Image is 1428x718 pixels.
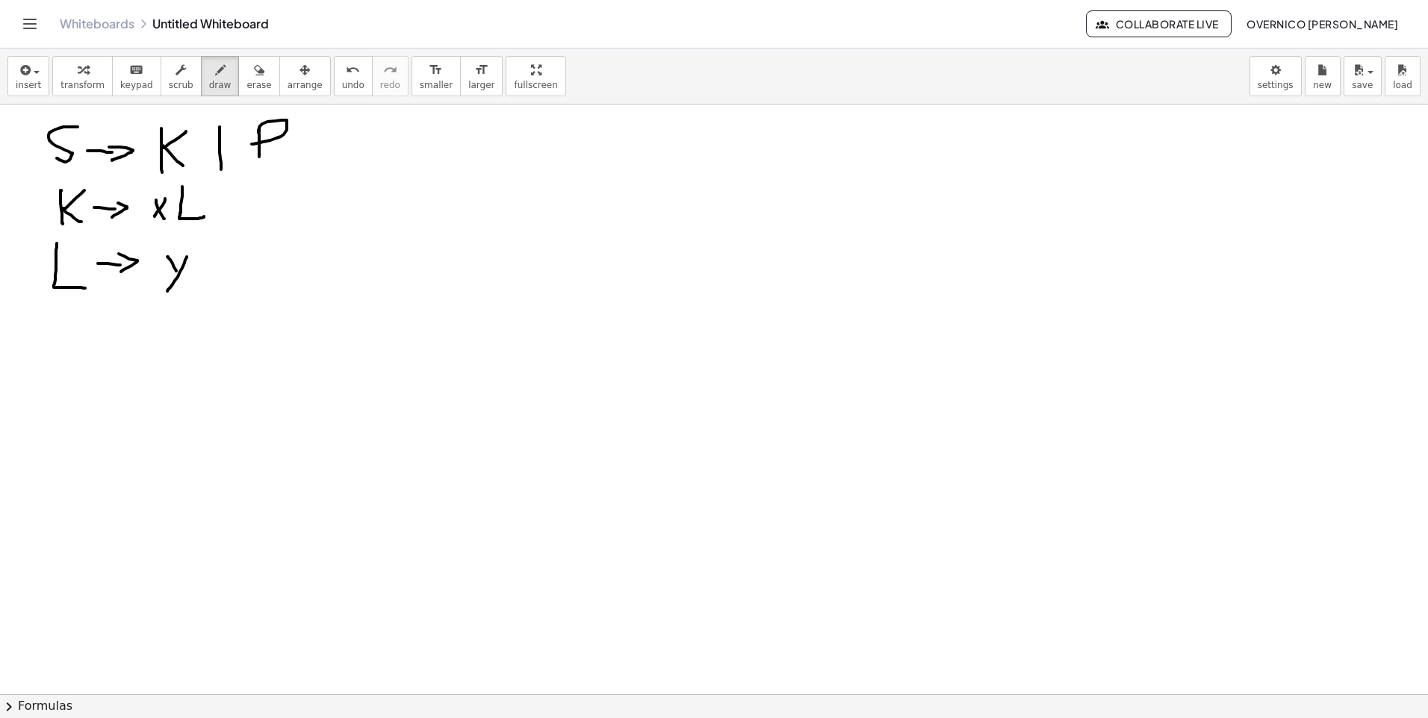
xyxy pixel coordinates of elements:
[52,56,113,96] button: transform
[279,56,331,96] button: arrange
[16,80,41,90] span: insert
[7,56,49,96] button: insert
[506,56,565,96] button: fullscreen
[60,80,105,90] span: transform
[1258,80,1294,90] span: settings
[420,80,453,90] span: smaller
[112,56,161,96] button: keyboardkeypad
[120,80,153,90] span: keypad
[1385,56,1421,96] button: load
[383,61,397,79] i: redo
[380,80,400,90] span: redo
[342,80,364,90] span: undo
[429,61,443,79] i: format_size
[346,61,360,79] i: undo
[412,56,461,96] button: format_sizesmaller
[169,80,193,90] span: scrub
[460,56,503,96] button: format_sizelarger
[18,12,42,36] button: Toggle navigation
[238,56,279,96] button: erase
[201,56,240,96] button: draw
[334,56,373,96] button: undoundo
[1313,80,1332,90] span: new
[246,80,271,90] span: erase
[60,16,134,31] a: Whiteboards
[288,80,323,90] span: arrange
[161,56,202,96] button: scrub
[1247,17,1398,31] span: OverNico [PERSON_NAME]
[129,61,143,79] i: keyboard
[209,80,232,90] span: draw
[1249,56,1302,96] button: settings
[468,80,494,90] span: larger
[1086,10,1231,37] button: Collaborate Live
[474,61,488,79] i: format_size
[372,56,409,96] button: redoredo
[1393,80,1412,90] span: load
[1235,10,1410,37] button: OverNico [PERSON_NAME]
[514,80,557,90] span: fullscreen
[1352,80,1373,90] span: save
[1344,56,1382,96] button: save
[1305,56,1341,96] button: new
[1099,17,1218,31] span: Collaborate Live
